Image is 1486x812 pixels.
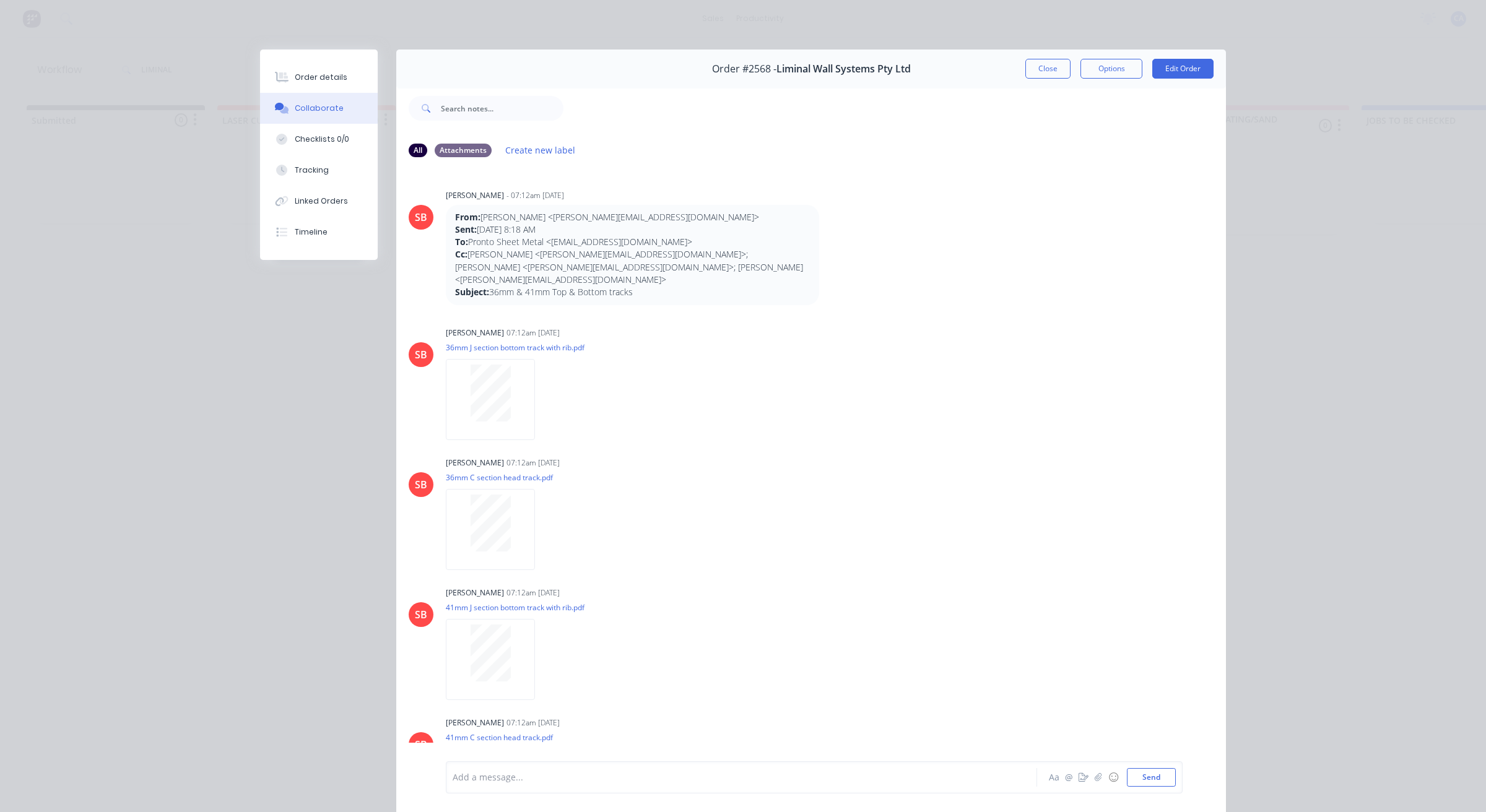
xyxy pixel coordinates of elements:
[712,63,776,75] span: Order #2568 -
[455,286,489,298] strong: Subject:
[446,732,553,743] p: 41mm C section head track.pdf
[295,165,329,176] div: Tracking
[415,607,427,622] div: SB
[446,342,584,353] p: 36mm J section bottom track with rib.pdf
[455,211,480,223] strong: From:
[506,190,564,201] div: - 07:12am [DATE]
[455,248,467,260] strong: Cc:
[409,144,427,157] div: All
[446,327,504,339] div: [PERSON_NAME]
[1046,770,1061,785] button: Aa
[1106,770,1121,785] button: ☺
[446,457,504,469] div: [PERSON_NAME]
[446,602,584,613] p: 41mm J section bottom track with rib.pdf
[260,155,378,186] button: Tracking
[455,211,810,299] p: [PERSON_NAME] <[PERSON_NAME][EMAIL_ADDRESS][DOMAIN_NAME]> [DATE] 8:18 AM Pronto Sheet Metal <[EMA...
[295,103,344,114] div: Collaborate
[260,62,378,93] button: Order details
[455,236,468,248] strong: To:
[1025,59,1071,79] button: Close
[260,124,378,155] button: Checklists 0/0
[415,210,427,225] div: SB
[455,223,477,235] strong: Sent:
[260,217,378,248] button: Timeline
[446,472,553,483] p: 36mm C section head track.pdf
[1127,768,1176,787] button: Send
[415,737,427,752] div: SB
[1080,59,1142,79] button: Options
[1152,59,1214,79] button: Edit Order
[260,186,378,217] button: Linked Orders
[499,142,582,158] button: Create new label
[415,347,427,362] div: SB
[506,457,560,469] div: 07:12am [DATE]
[295,196,348,207] div: Linked Orders
[506,587,560,598] div: 07:12am [DATE]
[446,587,504,598] div: [PERSON_NAME]
[415,477,427,492] div: SB
[295,227,328,238] div: Timeline
[295,134,349,145] div: Checklists 0/0
[506,717,560,728] div: 07:12am [DATE]
[446,190,504,201] div: [PERSON_NAME]
[295,72,347,83] div: Order details
[506,327,560,339] div: 07:12am [DATE]
[776,63,911,75] span: Liminal Wall Systems Pty Ltd
[435,144,492,157] div: Attachments
[260,93,378,124] button: Collaborate
[1061,770,1076,785] button: @
[441,96,563,121] input: Search notes...
[446,717,504,728] div: [PERSON_NAME]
